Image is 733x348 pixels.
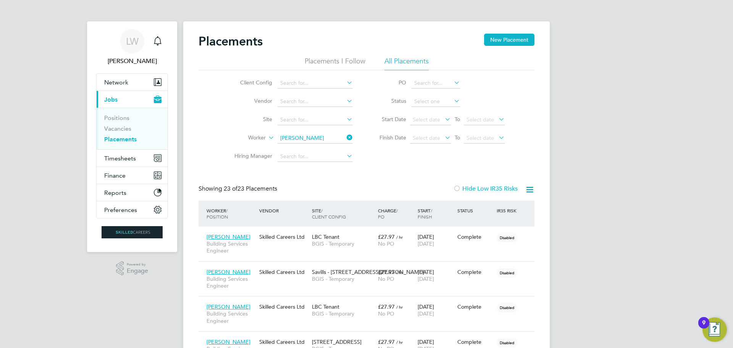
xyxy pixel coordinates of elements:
span: Savills - [STREET_ADDRESS][PERSON_NAME] [312,269,424,275]
a: Vacancies [104,125,131,132]
div: Showing [199,185,279,193]
span: No PO [378,275,394,282]
a: Positions [104,114,129,121]
span: L Walker [96,57,168,66]
span: Timesheets [104,155,136,162]
button: Preferences [97,201,168,218]
label: Finish Date [372,134,406,141]
span: BGIS - Temporary [312,275,374,282]
span: £27.97 [378,303,395,310]
div: 9 [702,323,706,333]
span: [DATE] [418,240,434,247]
span: BGIS - Temporary [312,310,374,317]
span: LBC Tenant [312,303,339,310]
span: [DATE] [418,275,434,282]
span: Select date [467,116,494,123]
span: [STREET_ADDRESS] [312,338,362,345]
span: Preferences [104,206,137,214]
span: / Finish [418,207,432,220]
span: / hr [396,304,403,310]
button: New Placement [484,34,534,46]
span: [PERSON_NAME] [207,303,250,310]
span: [PERSON_NAME] [207,269,250,275]
span: / hr [396,269,403,275]
div: Complete [457,303,493,310]
div: Skilled Careers Ltd [257,299,310,314]
span: To [452,114,462,124]
div: Complete [457,338,493,345]
input: Search for... [278,96,353,107]
span: / PO [378,207,398,220]
span: 23 of [224,185,237,193]
div: [DATE] [416,265,455,286]
span: / Client Config [312,207,346,220]
div: Complete [457,269,493,275]
a: LW[PERSON_NAME] [96,29,168,66]
div: IR35 Risk [495,204,521,217]
span: BGIS - Temporary [312,240,374,247]
a: Powered byEngage [116,261,149,276]
span: Disabled [497,303,517,312]
span: Select date [467,134,494,141]
nav: Main navigation [87,21,177,252]
span: Engage [127,268,148,274]
label: Hide Low IR35 Risks [453,185,518,193]
span: Disabled [497,233,517,243]
span: Disabled [497,268,517,278]
label: Start Date [372,116,406,123]
a: [PERSON_NAME]Building Services EngineerSkilled Careers LtdLBC TenantBGIS - Temporary£27.97 / hrNo... [205,299,534,306]
label: Hiring Manager [228,152,272,159]
input: Select one [412,96,460,107]
a: [PERSON_NAME]Building Services EngineerSkilled Careers LtdLBC TenantBGIS - Temporary£27.97 / hrNo... [205,229,534,236]
img: skilledcareers-logo-retina.png [102,226,163,238]
button: Finance [97,167,168,184]
span: LBC Tenant [312,233,339,240]
span: Select date [413,116,440,123]
div: [DATE] [416,230,455,251]
h2: Placements [199,34,263,49]
div: Charge [376,204,416,223]
input: Search for... [412,78,460,89]
span: Jobs [104,96,118,103]
div: Skilled Careers Ltd [257,265,310,279]
button: Reports [97,184,168,201]
a: [PERSON_NAME]Building Services EngineerSkilled Careers LtdSavills - [STREET_ADDRESS][PERSON_NAME]... [205,264,534,271]
span: / Position [207,207,228,220]
span: No PO [378,240,394,247]
span: £27.97 [378,338,395,345]
span: Disabled [497,338,517,348]
span: / hr [396,339,403,345]
li: Placements I Follow [305,57,365,70]
label: Worker [222,134,266,142]
span: [DATE] [418,310,434,317]
span: Select date [413,134,440,141]
span: [PERSON_NAME] [207,233,250,240]
span: Powered by [127,261,148,268]
span: Finance [104,172,126,179]
input: Search for... [278,115,353,125]
span: [PERSON_NAME] [207,338,250,345]
div: Skilled Careers Ltd [257,230,310,244]
span: Building Services Engineer [207,275,255,289]
span: / hr [396,234,403,240]
input: Search for... [278,151,353,162]
button: Open Resource Center, 9 new notifications [702,317,727,342]
a: Go to home page [96,226,168,238]
div: Vendor [257,204,310,217]
label: Vendor [228,97,272,104]
a: [PERSON_NAME]Building Services EngineerSkilled Careers Ltd[STREET_ADDRESS]BGIS - Temporary£27.97 ... [205,334,534,341]
label: Status [372,97,406,104]
span: Reports [104,189,126,196]
div: Site [310,204,376,223]
label: Site [228,116,272,123]
span: LW [126,36,139,46]
div: Status [455,204,495,217]
a: Placements [104,136,137,143]
span: No PO [378,310,394,317]
span: £27.97 [378,233,395,240]
label: PO [372,79,406,86]
div: Start [416,204,455,223]
span: To [452,133,462,142]
div: [DATE] [416,299,455,321]
button: Timesheets [97,150,168,167]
